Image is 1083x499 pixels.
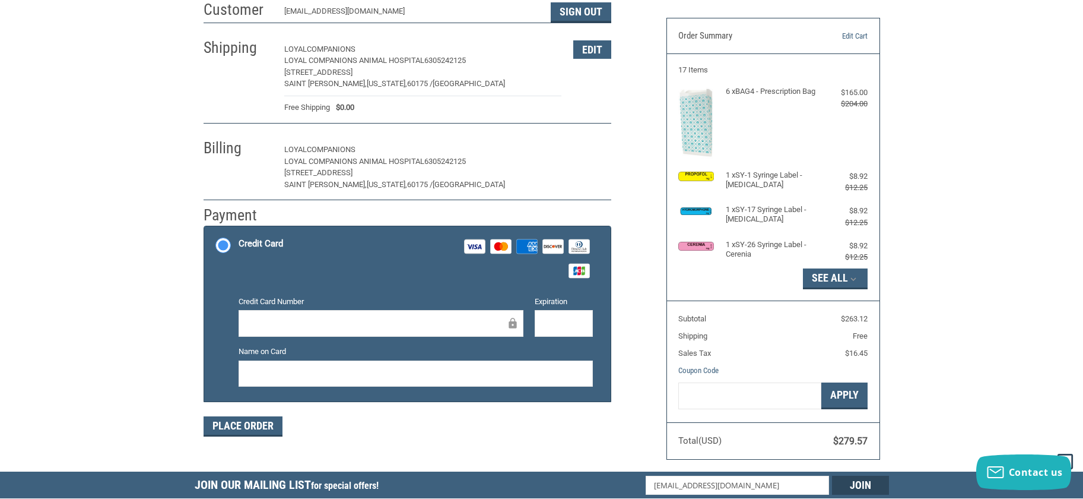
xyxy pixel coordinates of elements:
button: Place Order [204,416,282,437]
span: for special offers! [311,480,379,491]
div: $8.92 [820,170,868,182]
div: $165.00 [820,87,868,99]
h3: 17 Items [678,65,868,75]
button: Sign Out [551,2,611,23]
label: Name on Card [239,346,593,358]
h3: Order Summary [678,30,807,42]
span: Subtotal [678,314,706,323]
h4: 1 x SY-26 Syringe Label - Cerenia [726,240,818,260]
span: Sales Tax [678,349,711,358]
span: 60175 / [407,79,433,88]
h2: Payment [204,206,273,225]
span: Free Shipping [284,102,330,113]
span: 6305242125 [424,157,466,166]
span: [GEOGRAPHIC_DATA] [433,79,505,88]
button: Edit [573,40,611,59]
label: Credit Card Number [239,296,523,308]
a: Edit Cart [807,30,868,42]
h4: 1 x SY-1 Syringe Label - [MEDICAL_DATA] [726,170,818,190]
button: See All [803,269,868,289]
span: 60175 / [407,180,433,189]
button: Contact us [976,454,1071,490]
span: Companions [307,45,355,53]
input: Join [832,476,889,495]
span: Saint [PERSON_NAME], [284,79,367,88]
span: [US_STATE], [367,79,407,88]
span: Loyal [284,45,307,53]
input: Gift Certificate or Coupon Code [678,383,821,409]
div: $12.25 [820,182,868,194]
span: Loyal [284,145,307,154]
span: Free [853,331,868,340]
div: $12.25 [820,251,868,263]
div: $8.92 [820,205,868,217]
span: [US_STATE], [367,180,407,189]
span: 6305242125 [424,56,466,65]
span: Loyal Companions Animal Hospital [284,56,424,65]
button: Apply [821,383,868,409]
span: Loyal Companions Animal Hospital [284,157,424,166]
h4: 1 x SY-17 Syringe Label - [MEDICAL_DATA] [726,205,818,225]
button: Edit [573,141,611,159]
span: $16.45 [845,349,868,358]
div: $12.25 [820,217,868,229]
label: Expiration [535,296,593,308]
span: [STREET_ADDRESS] [284,68,352,77]
span: [STREET_ADDRESS] [284,168,352,177]
div: [EMAIL_ADDRESS][DOMAIN_NAME] [284,5,539,23]
span: Companions [307,145,355,154]
input: Email [646,476,829,495]
div: $204.00 [820,98,868,110]
div: $8.92 [820,240,868,252]
span: Contact us [1009,466,1063,479]
a: Coupon Code [678,366,719,375]
h2: Shipping [204,38,273,58]
h2: Billing [204,138,273,158]
span: Saint [PERSON_NAME], [284,180,367,189]
span: $279.57 [833,435,868,447]
span: Total (USD) [678,435,722,446]
span: $263.12 [841,314,868,323]
div: Credit Card [239,234,283,254]
span: [GEOGRAPHIC_DATA] [433,180,505,189]
span: Shipping [678,331,707,340]
h4: 6 x BAG4 - Prescription Bag [726,87,818,96]
span: $0.00 [330,102,354,113]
